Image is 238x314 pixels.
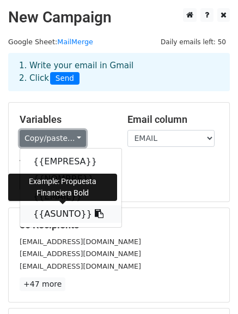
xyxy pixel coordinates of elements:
[8,8,230,27] h2: New Campaign
[157,36,230,48] span: Daily emails left: 50
[8,174,117,201] div: Example: Propuesta Financiera Bold
[184,262,238,314] div: Widget de chat
[20,153,121,170] a: {{EMPRESA}}
[8,38,93,46] small: Google Sheet:
[127,114,219,126] h5: Email column
[20,114,111,126] h5: Variables
[20,205,121,223] a: {{ASUNTO}}
[20,277,65,291] a: +47 more
[157,38,230,46] a: Daily emails left: 50
[20,250,141,258] small: [EMAIL_ADDRESS][DOMAIN_NAME]
[50,72,80,85] span: Send
[184,262,238,314] iframe: Chat Widget
[20,262,141,270] small: [EMAIL_ADDRESS][DOMAIN_NAME]
[20,130,86,147] a: Copy/paste...
[20,238,141,246] small: [EMAIL_ADDRESS][DOMAIN_NAME]
[57,38,93,46] a: MailMerge
[11,60,227,85] div: 1. Write your email in Gmail 2. Click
